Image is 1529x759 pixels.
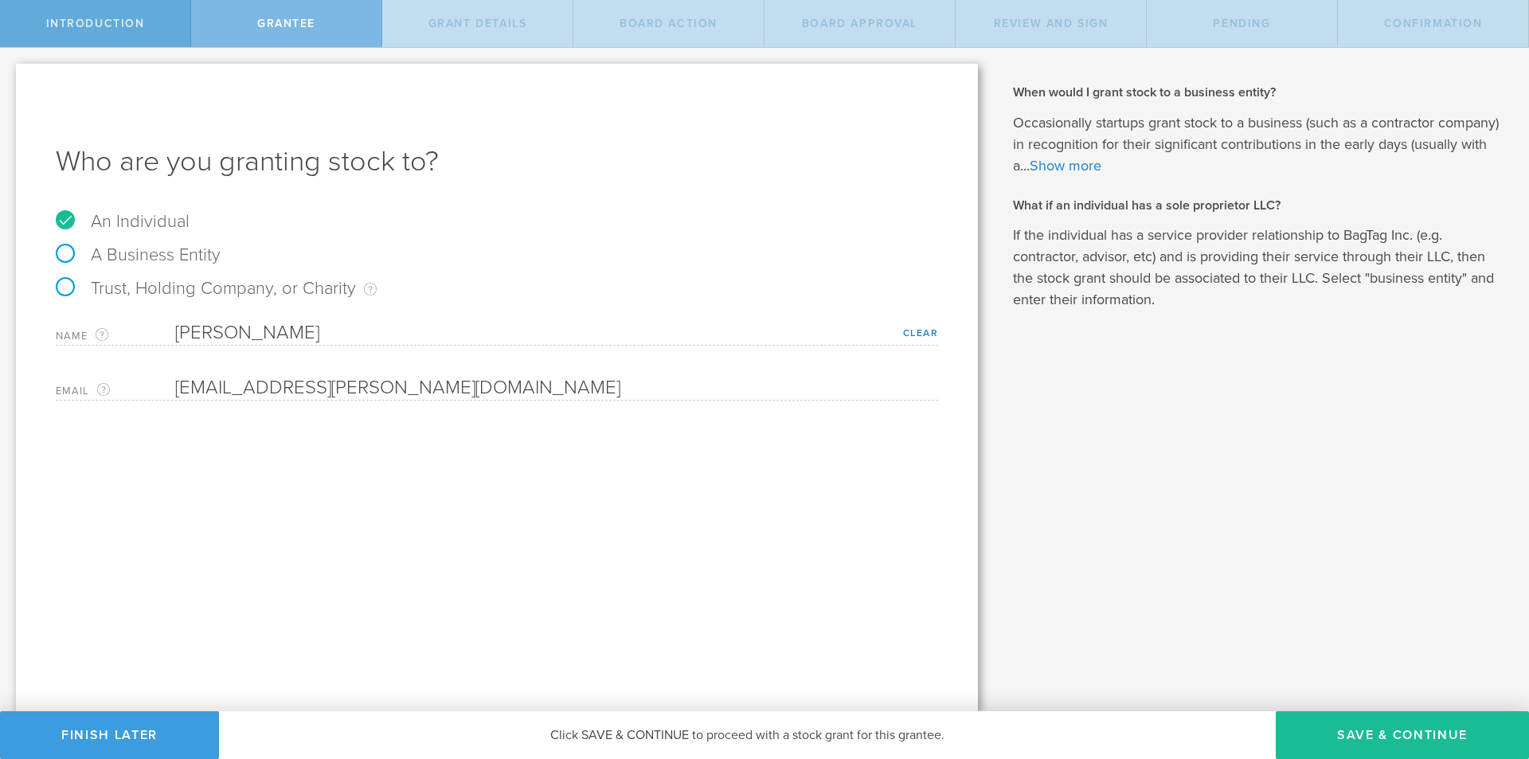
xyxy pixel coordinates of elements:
span: Board Action [620,17,718,30]
a: Clear [903,327,939,338]
span: Grantee [257,17,315,30]
span: Grant Details [428,17,527,30]
p: If the individual has a service provider relationship to BagTag Inc. (e.g. contractor, advisor, e... [1013,225,1505,311]
span: Pending [1213,17,1270,30]
label: An Individual [56,211,190,232]
input: Required [175,376,930,400]
button: Save & Continue [1276,711,1529,759]
span: Confirmation [1384,17,1483,30]
label: Email [56,381,175,400]
span: Introduction [46,17,145,30]
span: Board Approval [802,17,917,30]
h2: What if an individual has a sole proprietor LLC? [1013,197,1505,214]
p: Occasionally startups grant stock to a business (such as a contractor company) in recognition for... [1013,112,1505,177]
h2: When would I grant stock to a business entity? [1013,84,1505,101]
input: Required [175,321,938,345]
label: A Business Entity [56,245,221,265]
label: Name [56,327,175,345]
a: Show more [1030,157,1101,174]
div: Click SAVE & CONTINUE to proceed with a stock grant for this grantee. [219,711,1276,759]
label: Trust, Holding Company, or Charity [56,278,377,299]
h1: Who are you granting stock to? [56,143,938,181]
span: Review and Sign [994,17,1109,30]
